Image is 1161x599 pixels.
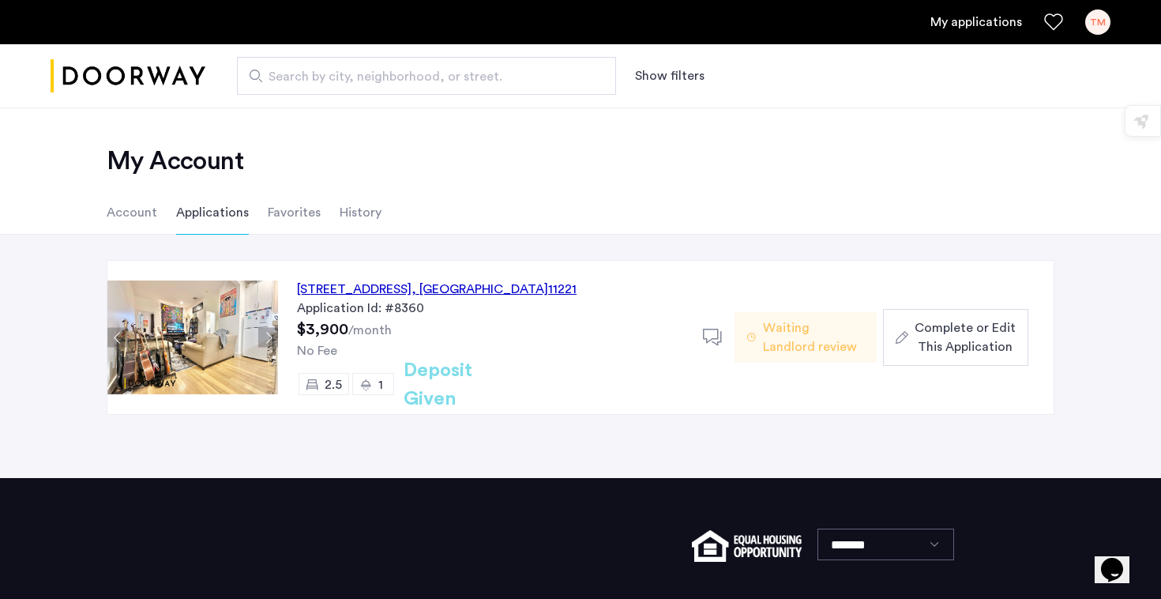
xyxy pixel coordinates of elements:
[692,530,802,562] img: equal-housing.png
[378,379,383,391] span: 1
[930,13,1022,32] a: My application
[1044,13,1063,32] a: Favorites
[340,190,381,235] li: History
[297,345,337,357] span: No Fee
[268,190,321,235] li: Favorites
[1085,9,1110,35] div: TM
[269,67,572,86] span: Search by city, neighborhood, or street.
[107,190,157,235] li: Account
[107,145,1054,177] h2: My Account
[297,280,577,299] div: [STREET_ADDRESS] 11221
[51,47,205,106] img: logo
[237,57,616,95] input: Apartment Search
[107,281,278,394] img: Apartment photo
[176,190,249,235] li: Applications
[107,328,127,348] button: Previous apartment
[348,324,392,337] sub: /month
[817,529,954,560] select: Language select
[258,328,278,348] button: Next apartment
[635,66,704,85] button: Show or hide filters
[297,322,348,337] span: $3,900
[325,379,342,391] span: 2.5
[51,47,205,106] a: Cazamio logo
[763,318,864,356] span: Waiting Landlord review
[297,299,684,318] div: Application Id: #8360
[1095,536,1145,583] iframe: chat widget
[915,318,1016,356] span: Complete or Edit This Application
[404,356,529,413] h2: Deposit Given
[883,309,1028,366] button: button
[411,283,548,296] span: , [GEOGRAPHIC_DATA]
